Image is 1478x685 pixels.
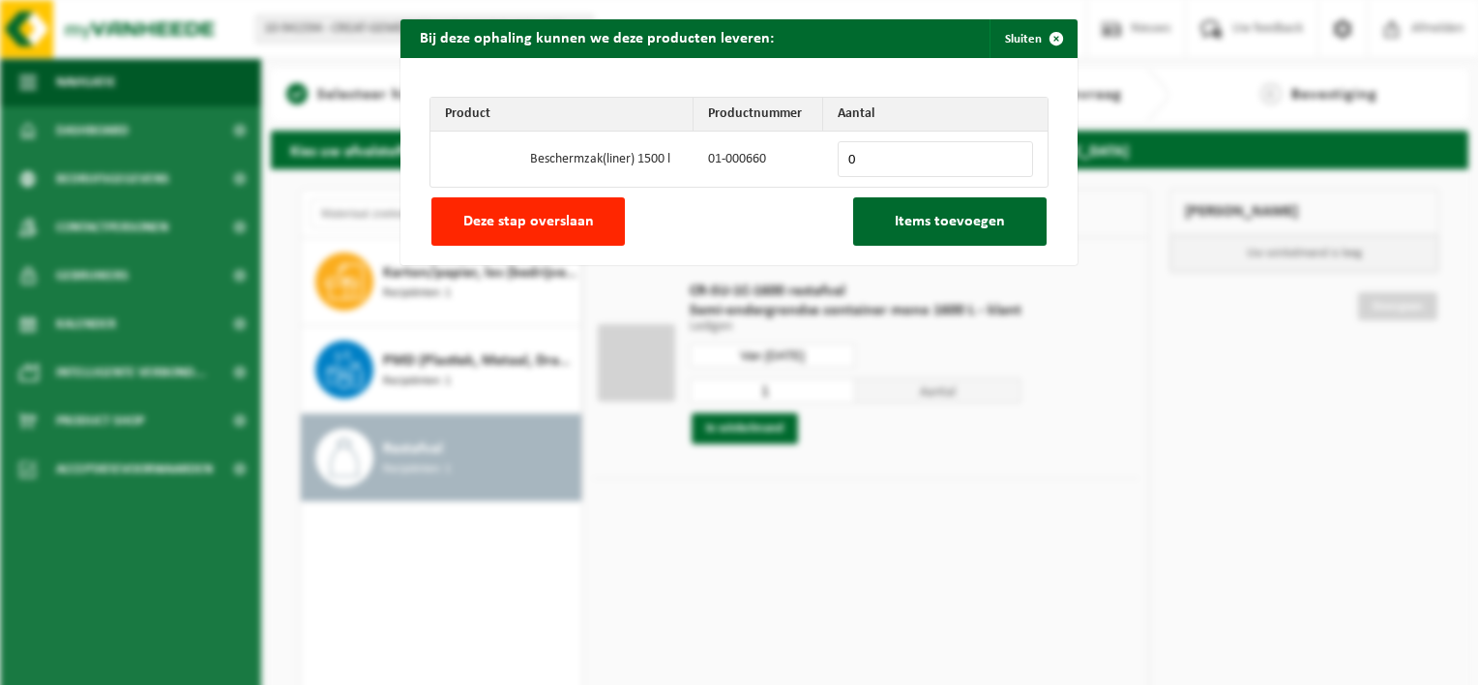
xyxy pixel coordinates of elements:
[895,214,1005,229] span: Items toevoegen
[990,19,1076,58] button: Sluiten
[694,132,823,187] td: 01-000660
[431,197,625,246] button: Deze stap overslaan
[694,98,823,132] th: Productnummer
[853,197,1047,246] button: Items toevoegen
[463,214,594,229] span: Deze stap overslaan
[823,98,1048,132] th: Aantal
[430,98,694,132] th: Product
[516,132,694,187] td: Beschermzak(liner) 1500 l
[400,19,793,56] h2: Bij deze ophaling kunnen we deze producten leveren:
